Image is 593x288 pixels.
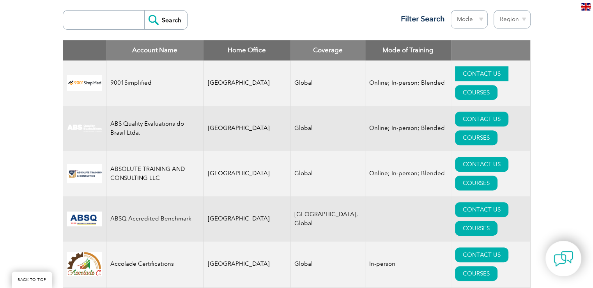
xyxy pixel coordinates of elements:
input: Search [144,11,187,29]
td: In-person [365,242,451,287]
img: contact-chat.png [554,249,573,268]
th: : activate to sort column ascending [451,40,530,60]
td: ABSQ Accredited Benchmark [106,196,204,242]
td: [GEOGRAPHIC_DATA] [204,60,290,106]
img: 16e092f6-eadd-ed11-a7c6-00224814fd52-logo.png [67,164,102,183]
a: COURSES [455,266,497,281]
a: COURSES [455,130,497,145]
img: en [581,3,591,11]
a: CONTACT US [455,157,508,172]
td: Global [290,242,365,287]
td: Global [290,60,365,106]
a: COURSES [455,221,497,236]
a: COURSES [455,85,497,100]
th: Mode of Training: activate to sort column ascending [365,40,451,60]
td: [GEOGRAPHIC_DATA] [204,242,290,287]
a: COURSES [455,176,497,190]
td: ABSOLUTE TRAINING AND CONSULTING LLC [106,151,204,196]
a: CONTACT US [455,202,508,217]
td: Online; In-person; Blended [365,106,451,151]
td: [GEOGRAPHIC_DATA] [204,151,290,196]
td: Online; In-person; Blended [365,60,451,106]
img: c92924ac-d9bc-ea11-a814-000d3a79823d-logo.jpg [67,124,102,133]
td: 9001Simplified [106,60,204,106]
td: Accolade Certifications [106,242,204,287]
th: Home Office: activate to sort column ascending [204,40,290,60]
th: Account Name: activate to sort column descending [106,40,204,60]
img: 37c9c059-616f-eb11-a812-002248153038-logo.png [67,75,102,91]
a: CONTACT US [455,247,508,262]
a: BACK TO TOP [12,272,52,288]
th: Coverage: activate to sort column ascending [290,40,365,60]
td: [GEOGRAPHIC_DATA] [204,106,290,151]
td: ABS Quality Evaluations do Brasil Ltda. [106,106,204,151]
td: Online; In-person; Blended [365,151,451,196]
a: CONTACT US [455,66,508,81]
td: Global [290,106,365,151]
td: [GEOGRAPHIC_DATA], Global [290,196,365,242]
img: cc24547b-a6e0-e911-a812-000d3a795b83-logo.png [67,212,102,226]
td: Global [290,151,365,196]
td: [GEOGRAPHIC_DATA] [204,196,290,242]
a: CONTACT US [455,112,508,126]
img: 1a94dd1a-69dd-eb11-bacb-002248159486-logo.jpg [67,252,102,276]
h3: Filter Search [396,14,445,24]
